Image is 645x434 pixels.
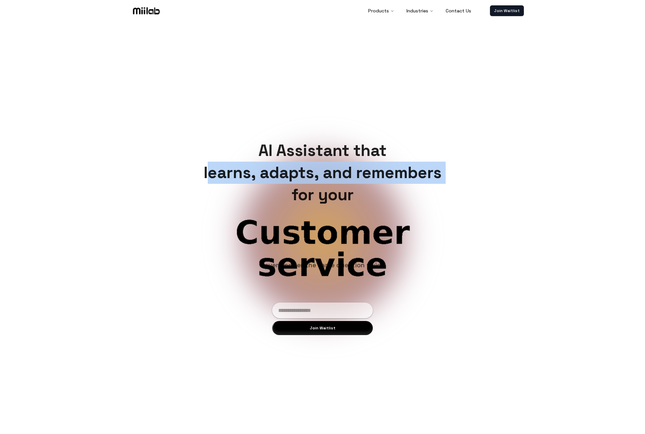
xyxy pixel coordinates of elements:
a: Logo [121,6,171,16]
span: Customer service [171,217,474,281]
img: Logo [132,6,161,16]
button: Join Waitlist [272,321,373,335]
nav: Main [363,4,477,17]
h1: AI Assistant that learns, adapts, and remembers for your [198,140,447,206]
button: Industries [401,4,439,17]
a: Contact Us [440,4,477,17]
button: Products [363,4,400,17]
a: Join Waitlist [490,5,524,16]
